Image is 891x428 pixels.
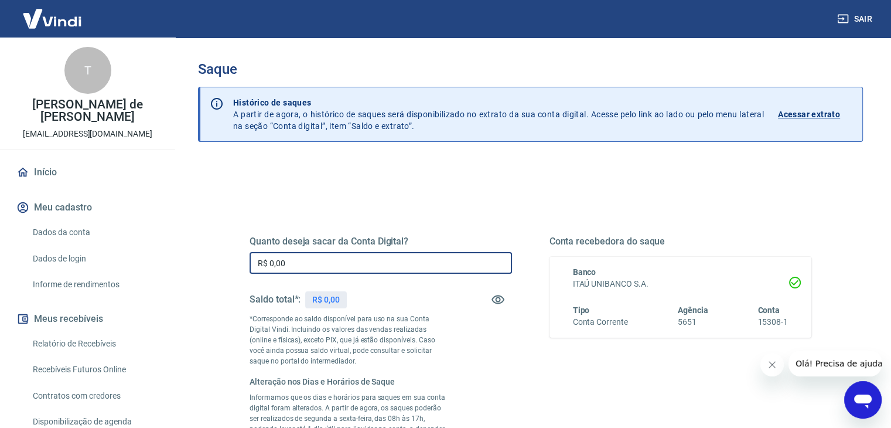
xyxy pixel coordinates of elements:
span: Agência [678,305,708,315]
p: Acessar extrato [778,108,840,120]
p: [PERSON_NAME] de [PERSON_NAME] [9,98,166,123]
h5: Conta recebedora do saque [549,236,812,247]
a: Relatório de Recebíveis [28,332,161,356]
iframe: Botão para abrir a janela de mensagens [844,381,882,419]
h5: Quanto deseja sacar da Conta Digital? [250,236,512,247]
span: Olá! Precisa de ajuda? [7,8,98,18]
span: Banco [573,267,596,277]
span: Tipo [573,305,590,315]
a: Dados da conta [28,220,161,244]
p: A partir de agora, o histórico de saques será disponibilizado no extrato da sua conta digital. Ac... [233,97,764,132]
iframe: Fechar mensagem [760,353,784,376]
button: Meus recebíveis [14,306,161,332]
a: Contratos com credores [28,384,161,408]
button: Sair [835,8,877,30]
a: Início [14,159,161,185]
div: T [64,47,111,94]
a: Dados de login [28,247,161,271]
span: Conta [757,305,780,315]
button: Meu cadastro [14,195,161,220]
h6: Alteração nos Dias e Horários de Saque [250,376,446,388]
iframe: Mensagem da empresa [788,351,882,376]
a: Informe de rendimentos [28,273,161,297]
p: *Corresponde ao saldo disponível para uso na sua Conta Digital Vindi. Incluindo os valores das ve... [250,314,446,366]
h5: Saldo total*: [250,294,301,305]
img: Vindi [14,1,90,36]
h6: ITAÚ UNIBANCO S.A. [573,278,788,290]
h6: 5651 [678,316,708,328]
a: Recebíveis Futuros Online [28,358,161,382]
h6: Conta Corrente [573,316,628,328]
p: [EMAIL_ADDRESS][DOMAIN_NAME] [23,128,152,140]
h6: 15308-1 [757,316,788,328]
h3: Saque [198,61,863,77]
p: Histórico de saques [233,97,764,108]
a: Acessar extrato [778,97,853,132]
p: R$ 0,00 [312,294,340,306]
